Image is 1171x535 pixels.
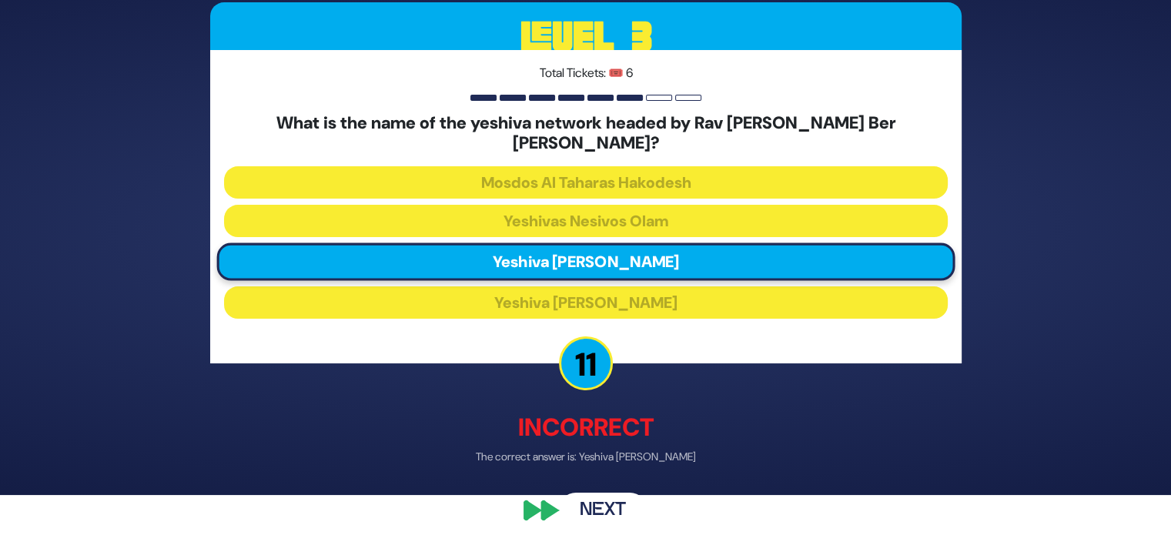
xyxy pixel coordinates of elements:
[559,336,613,390] p: 11
[558,493,647,528] button: Next
[210,449,962,465] p: The correct answer is: Yeshiva [PERSON_NAME]
[224,113,948,154] h5: What is the name of the yeshiva network headed by Rav [PERSON_NAME] Ber [PERSON_NAME]?
[216,242,955,280] button: Yeshiva [PERSON_NAME]
[224,64,948,82] p: Total Tickets: 🎟️ 6
[210,2,962,72] h3: Level 3
[224,286,948,319] button: Yeshiva [PERSON_NAME]
[210,409,962,446] p: Incorrect
[224,166,948,199] button: Mosdos Al Taharas Hakodesh
[224,205,948,237] button: Yeshivas Nesivos Olam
